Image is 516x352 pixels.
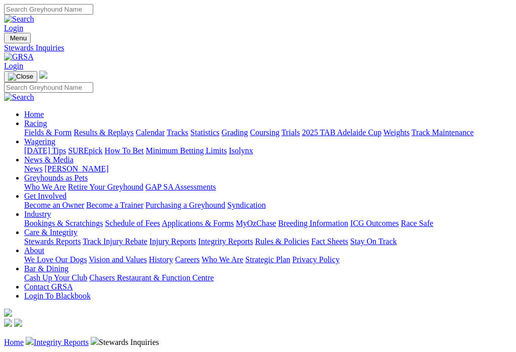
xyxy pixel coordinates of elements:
a: ICG Outcomes [350,219,399,227]
img: logo-grsa-white.png [4,309,12,317]
a: Racing [24,119,47,128]
a: Industry [24,210,51,218]
a: Cash Up Your Club [24,273,87,282]
a: Tracks [167,128,188,137]
a: Careers [175,255,200,264]
div: Greyhounds as Pets [24,183,512,192]
div: Bar & Dining [24,273,512,282]
a: How To Bet [105,146,144,155]
a: MyOzChase [236,219,276,227]
a: Home [24,110,44,119]
a: Bar & Dining [24,264,69,273]
a: Greyhounds as Pets [24,173,88,182]
a: Care & Integrity [24,228,78,237]
a: Chasers Restaurant & Function Centre [89,273,214,282]
img: GRSA [4,52,34,62]
a: Purchasing a Greyhound [146,201,225,209]
a: Breeding Information [278,219,348,227]
a: Rules & Policies [255,237,309,246]
a: Isolynx [229,146,253,155]
a: Integrity Reports [34,338,89,346]
img: logo-grsa-white.png [39,71,47,79]
a: Vision and Values [89,255,147,264]
a: Trials [281,128,300,137]
div: News & Media [24,164,512,173]
div: Industry [24,219,512,228]
a: SUREpick [68,146,102,155]
div: About [24,255,512,264]
a: [DATE] Tips [24,146,66,155]
a: Wagering [24,137,55,146]
input: Search [4,4,93,15]
span: Menu [10,34,27,42]
a: Race Safe [401,219,433,227]
a: [PERSON_NAME] [44,164,108,173]
a: 2025 TAB Adelaide Cup [302,128,381,137]
a: News [24,164,42,173]
img: Search [4,15,34,24]
a: GAP SA Assessments [146,183,216,191]
a: Schedule of Fees [105,219,160,227]
a: Login To Blackbook [24,291,91,300]
a: Bookings & Scratchings [24,219,103,227]
img: twitter.svg [14,319,22,327]
a: We Love Our Dogs [24,255,87,264]
a: Strategic Plan [245,255,290,264]
img: Search [4,93,34,102]
img: facebook.svg [4,319,12,327]
a: Stewards Inquiries [4,43,512,52]
a: Become a Trainer [86,201,144,209]
a: Stay On Track [350,237,397,246]
a: News & Media [24,155,74,164]
input: Search [4,82,93,93]
div: Care & Integrity [24,237,512,246]
div: Racing [24,128,512,137]
a: Injury Reports [149,237,196,246]
a: Privacy Policy [292,255,340,264]
a: Grading [222,128,248,137]
a: Applications & Forms [162,219,234,227]
a: Calendar [136,128,165,137]
a: Results & Replays [74,128,134,137]
a: Fields & Form [24,128,72,137]
a: Login [4,62,23,70]
a: Get Involved [24,192,67,200]
a: History [149,255,173,264]
a: About [24,246,44,255]
a: Who We Are [24,183,66,191]
a: Track Maintenance [412,128,474,137]
a: Coursing [250,128,280,137]
a: Fact Sheets [311,237,348,246]
a: Become an Owner [24,201,84,209]
a: Track Injury Rebate [83,237,147,246]
a: Statistics [190,128,220,137]
a: Stewards Reports [24,237,81,246]
a: Who We Are [202,255,243,264]
button: Toggle navigation [4,71,37,82]
a: Integrity Reports [198,237,253,246]
a: Home [4,338,24,346]
a: Retire Your Greyhound [68,183,144,191]
img: chevron-right.svg [91,337,99,345]
a: Contact GRSA [24,282,73,291]
div: Get Involved [24,201,512,210]
a: Minimum Betting Limits [146,146,227,155]
a: Weights [383,128,410,137]
p: Stewards Inquiries [4,337,512,347]
img: chevron-right.svg [26,337,34,345]
img: Close [8,73,33,81]
div: Wagering [24,146,512,155]
button: Toggle navigation [4,33,31,43]
a: Login [4,24,23,32]
a: Syndication [227,201,266,209]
